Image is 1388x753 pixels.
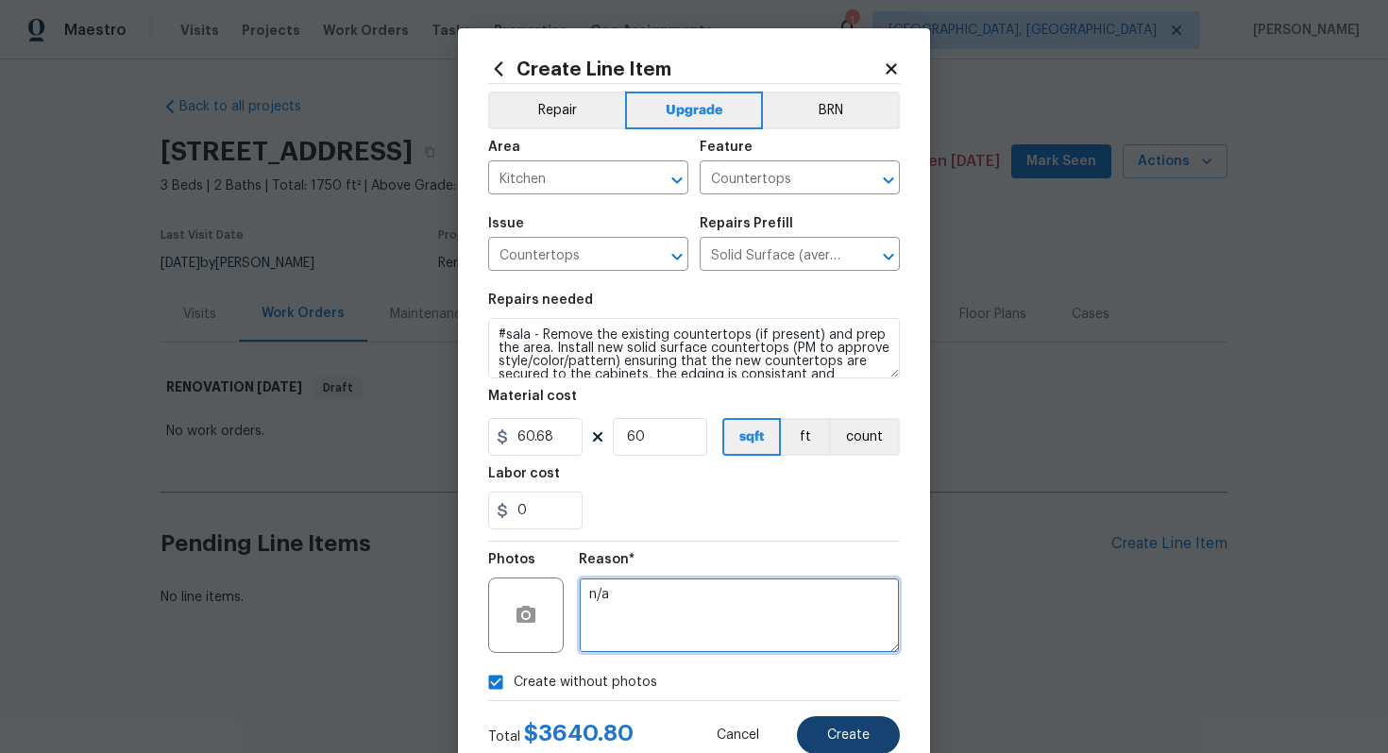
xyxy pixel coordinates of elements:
[829,418,900,456] button: count
[781,418,829,456] button: ft
[488,724,634,746] div: Total
[579,577,900,653] textarea: n/a
[488,467,560,480] h5: Labor cost
[700,141,753,154] h5: Feature
[488,293,593,307] h5: Repairs needed
[579,553,635,566] h5: Reason*
[488,217,524,230] h5: Issue
[488,553,535,566] h5: Photos
[524,722,634,745] span: $ 3640.80
[875,167,902,193] button: Open
[488,92,625,129] button: Repair
[514,673,657,693] span: Create without photos
[488,318,900,378] textarea: #sala - Remove the existing countertops (if present) and prep the area. Install new solid surface...
[717,728,759,743] span: Cancel
[664,167,690,193] button: Open
[875,243,902,270] button: Open
[827,728,870,743] span: Create
[722,418,781,456] button: sqft
[488,390,577,403] h5: Material cost
[763,92,900,129] button: BRN
[664,243,690,270] button: Open
[488,141,520,154] h5: Area
[488,59,883,79] h2: Create Line Item
[625,92,764,129] button: Upgrade
[700,217,793,230] h5: Repairs Prefill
